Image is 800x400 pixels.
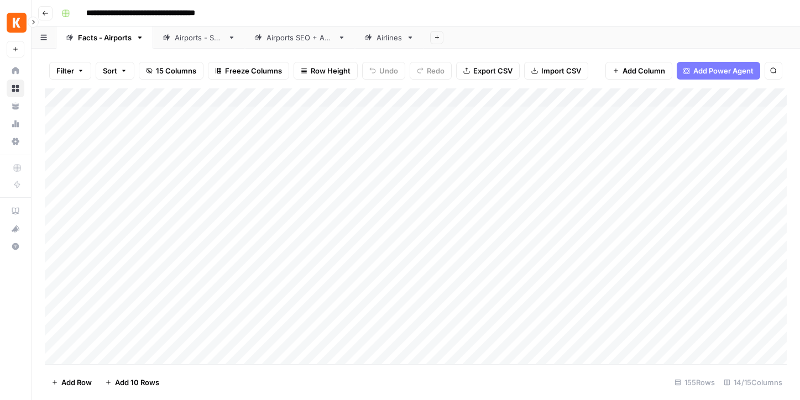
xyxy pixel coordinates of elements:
span: Add Row [61,377,92,388]
button: 15 Columns [139,62,203,80]
span: Export CSV [473,65,513,76]
a: Your Data [7,97,24,115]
a: Airlines [355,27,423,49]
a: AirOps Academy [7,202,24,220]
span: Redo [427,65,445,76]
span: Add Column [623,65,665,76]
button: Export CSV [456,62,520,80]
button: Row Height [294,62,358,80]
button: What's new? [7,220,24,238]
button: Add Power Agent [677,62,760,80]
span: Filter [56,65,74,76]
button: Add Row [45,373,98,391]
button: Undo [362,62,405,80]
a: Browse [7,80,24,97]
button: Workspace: Kayak [7,9,24,36]
div: 155 Rows [670,373,719,391]
button: Help + Support [7,238,24,255]
button: Sort [96,62,134,80]
img: Kayak Logo [7,13,27,33]
span: Sort [103,65,117,76]
button: Freeze Columns [208,62,289,80]
a: Settings [7,133,24,150]
span: Add Power Agent [693,65,754,76]
a: Usage [7,115,24,133]
span: 15 Columns [156,65,196,76]
a: Airports - SEO [153,27,245,49]
span: Undo [379,65,398,76]
div: Airports - SEO [175,32,223,43]
button: Redo [410,62,452,80]
button: Import CSV [524,62,588,80]
a: Facts - Airports [56,27,153,49]
div: 14/15 Columns [719,373,787,391]
span: Add 10 Rows [115,377,159,388]
button: Filter [49,62,91,80]
button: Add 10 Rows [98,373,166,391]
div: Facts - Airports [78,32,132,43]
button: Add Column [605,62,672,80]
div: What's new? [7,220,24,237]
div: Airports SEO + AEO [266,32,333,43]
a: Home [7,62,24,80]
span: Freeze Columns [225,65,282,76]
div: Airlines [377,32,402,43]
span: Row Height [311,65,351,76]
span: Import CSV [541,65,581,76]
a: Airports SEO + AEO [245,27,355,49]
